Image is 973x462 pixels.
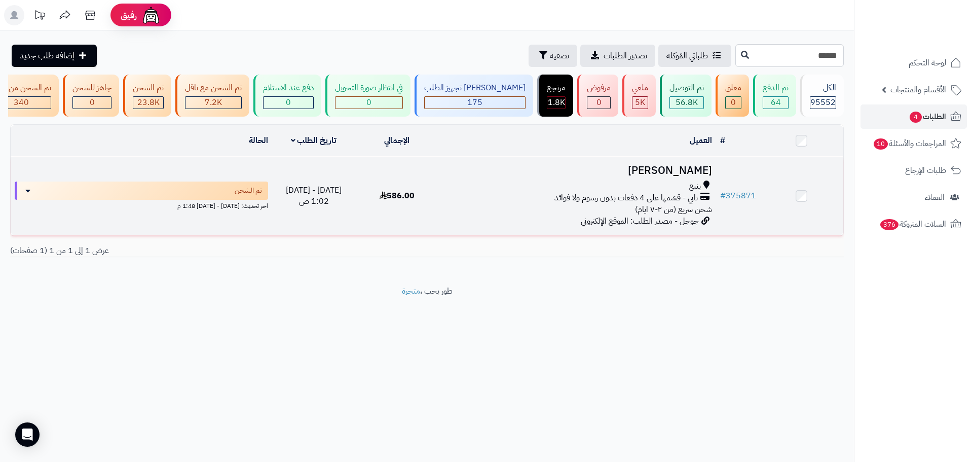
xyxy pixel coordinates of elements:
div: اخر تحديث: [DATE] - [DATE] 1:48 م [15,200,268,210]
div: ملغي [632,82,648,94]
div: جاهز للشحن [72,82,111,94]
a: تم الشحن 23.8K [121,75,173,117]
a: الكل95552 [798,75,846,117]
a: [PERSON_NAME] تجهيز الطلب 175 [413,75,535,117]
span: 4 [910,112,922,123]
div: دفع عند الاستلام [263,82,314,94]
span: 175 [467,96,482,109]
div: الكل [810,82,836,94]
span: 586.00 [380,190,415,202]
span: السلات المتروكة [879,217,946,231]
div: تم التوصيل [669,82,704,94]
a: العملاء [860,185,967,209]
span: 10 [874,138,888,150]
a: السلات المتروكة376 [860,212,967,236]
span: 1.8K [548,96,565,109]
span: إضافة طلب جديد [20,50,74,62]
span: جوجل - مصدر الطلب: الموقع الإلكتروني [581,215,699,227]
span: 56.8K [676,96,698,109]
span: تصدير الطلبات [604,50,647,62]
a: مرفوض 0 [575,75,620,117]
a: تم الشحن مع ناقل 7.2K [173,75,251,117]
span: المراجعات والأسئلة [873,136,946,151]
span: 95552 [810,96,836,109]
a: الطلبات4 [860,104,967,129]
div: 0 [587,97,610,109]
span: 340 [14,96,29,109]
span: ينبع [689,181,701,192]
span: 376 [880,219,899,230]
a: تم الدفع 64 [751,75,798,117]
span: [DATE] - [DATE] 1:02 ص [286,184,342,208]
span: 0 [596,96,602,109]
img: ai-face.png [141,5,161,25]
div: 56756 [670,97,703,109]
div: 0 [264,97,313,109]
div: 0 [726,97,741,109]
h3: [PERSON_NAME] [443,165,712,176]
div: 175 [425,97,525,109]
span: تم الشحن [235,186,262,196]
a: طلباتي المُوكلة [658,45,731,67]
span: رفيق [121,9,137,21]
a: ملغي 5K [620,75,658,117]
button: تصفية [529,45,577,67]
div: تم الشحن مع ناقل [185,82,242,94]
span: شحن سريع (من ٢-٧ ايام) [635,203,712,216]
span: # [720,190,726,202]
a: العميل [690,134,712,147]
span: 0 [731,96,736,109]
a: تم التوصيل 56.8K [658,75,714,117]
div: معلق [725,82,741,94]
span: العملاء [925,190,945,204]
a: تصدير الطلبات [580,45,655,67]
a: المراجعات والأسئلة10 [860,131,967,156]
a: #375871 [720,190,756,202]
span: تصفية [550,50,569,62]
span: 0 [90,96,95,109]
a: دفع عند الاستلام 0 [251,75,323,117]
a: في انتظار صورة التحويل 0 [323,75,413,117]
div: 7223 [185,97,241,109]
div: 0 [73,97,111,109]
span: 23.8K [137,96,160,109]
a: مرتجع 1.8K [535,75,575,117]
span: 64 [771,96,781,109]
a: تحديثات المنصة [27,5,52,28]
div: 23807 [133,97,163,109]
a: طلبات الإرجاع [860,158,967,183]
div: مرتجع [547,82,566,94]
a: تاريخ الطلب [291,134,337,147]
a: إضافة طلب جديد [12,45,97,67]
div: عرض 1 إلى 1 من 1 (1 صفحات) [3,245,427,257]
span: طلباتي المُوكلة [666,50,708,62]
div: في انتظار صورة التحويل [335,82,403,94]
div: تم الشحن [133,82,164,94]
div: [PERSON_NAME] تجهيز الطلب [424,82,526,94]
span: طلبات الإرجاع [905,163,946,177]
span: الطلبات [909,110,946,124]
a: الحالة [249,134,268,147]
div: 64 [763,97,788,109]
div: مرفوض [587,82,611,94]
a: الإجمالي [384,134,409,147]
span: 7.2K [205,96,222,109]
div: 0 [335,97,402,109]
div: 1815 [547,97,565,109]
span: لوحة التحكم [909,56,946,70]
span: 0 [286,96,291,109]
span: 0 [366,96,371,109]
div: 4985 [632,97,648,109]
div: تم الدفع [763,82,789,94]
span: تابي - قسّمها على 4 دفعات بدون رسوم ولا فوائد [554,192,698,204]
a: متجرة [402,285,420,297]
span: 5K [635,96,645,109]
span: الأقسام والمنتجات [890,83,946,97]
a: جاهز للشحن 0 [61,75,121,117]
a: لوحة التحكم [860,51,967,75]
a: معلق 0 [714,75,751,117]
div: Open Intercom Messenger [15,422,40,447]
a: # [720,134,725,147]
